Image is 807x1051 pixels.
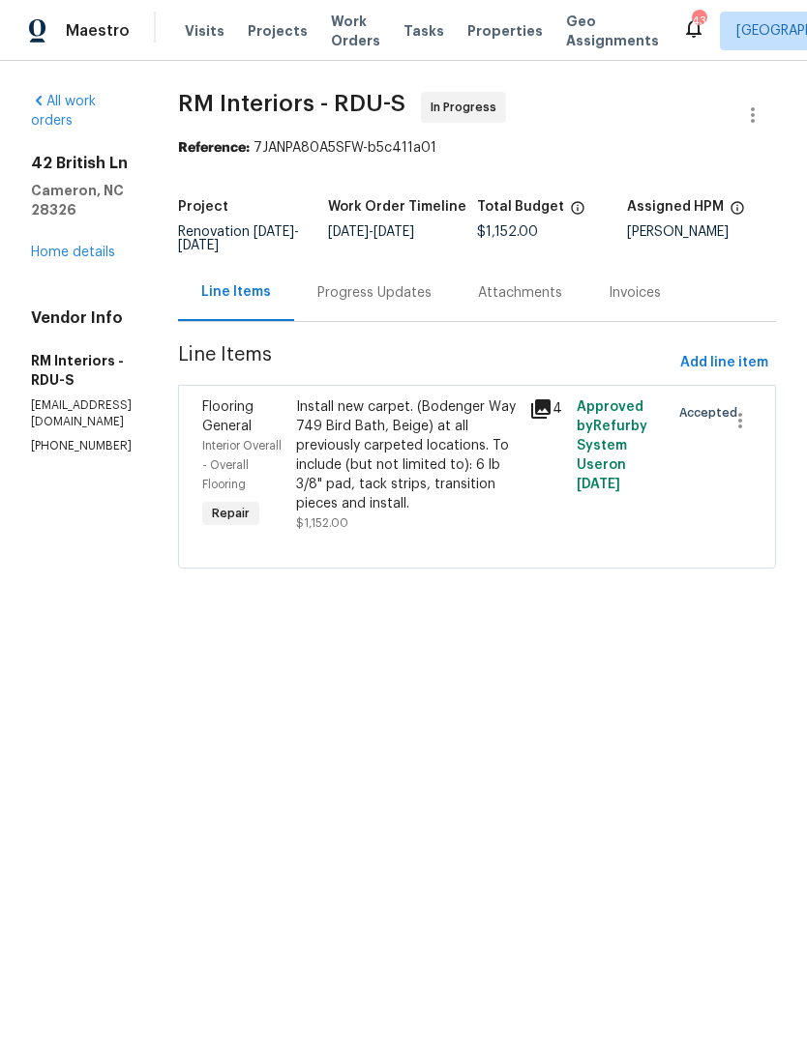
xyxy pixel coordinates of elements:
div: Line Items [201,282,271,302]
span: Renovation [178,225,299,252]
span: Projects [248,21,308,41]
span: Add line item [680,351,768,375]
div: [PERSON_NAME] [627,225,777,239]
div: 43 [692,12,705,31]
span: Properties [467,21,543,41]
span: The total cost of line items that have been proposed by Opendoor. This sum includes line items th... [570,200,585,225]
div: Attachments [478,283,562,303]
span: Maestro [66,21,130,41]
span: - [328,225,414,239]
span: Approved by Refurby System User on [577,400,647,491]
span: $1,152.00 [477,225,538,239]
h5: Project [178,200,228,214]
div: Install new carpet. (Bodenger Way 749 Bird Bath, Beige) at all previously carpeted locations. To ... [296,397,519,513]
span: [DATE] [577,478,620,491]
p: [EMAIL_ADDRESS][DOMAIN_NAME] [31,397,132,430]
h5: Assigned HPM [627,200,724,214]
span: In Progress [431,98,504,117]
span: [DATE] [374,225,414,239]
div: 4 [529,397,564,421]
span: [DATE] [178,239,219,252]
span: Interior Overall - Overall Flooring [202,440,282,490]
h2: 42 British Ln [31,154,132,173]
h5: RM Interiors - RDU-S [31,351,132,390]
div: Progress Updates [317,283,432,303]
span: Accepted [679,403,745,423]
button: Add line item [672,345,776,381]
span: [DATE] [254,225,294,239]
span: The hpm assigned to this work order. [730,200,745,225]
span: - [178,225,299,252]
span: Tasks [403,24,444,38]
b: Reference: [178,141,250,155]
h5: Cameron, NC 28326 [31,181,132,219]
h4: Vendor Info [31,308,132,328]
a: Home details [31,246,115,259]
span: RM Interiors - RDU-S [178,92,405,115]
h5: Work Order Timeline [328,200,466,214]
span: Flooring General [202,400,254,433]
span: Repair [204,504,257,523]
span: Line Items [178,345,672,381]
p: [PHONE_NUMBER] [31,438,132,454]
div: 7JANPA80A5SFW-b5c411a01 [178,138,776,158]
span: Visits [185,21,224,41]
a: All work orders [31,95,96,128]
span: [DATE] [328,225,369,239]
div: Invoices [609,283,661,303]
span: Geo Assignments [566,12,659,50]
span: Work Orders [331,12,380,50]
span: $1,152.00 [296,517,348,529]
h5: Total Budget [477,200,564,214]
